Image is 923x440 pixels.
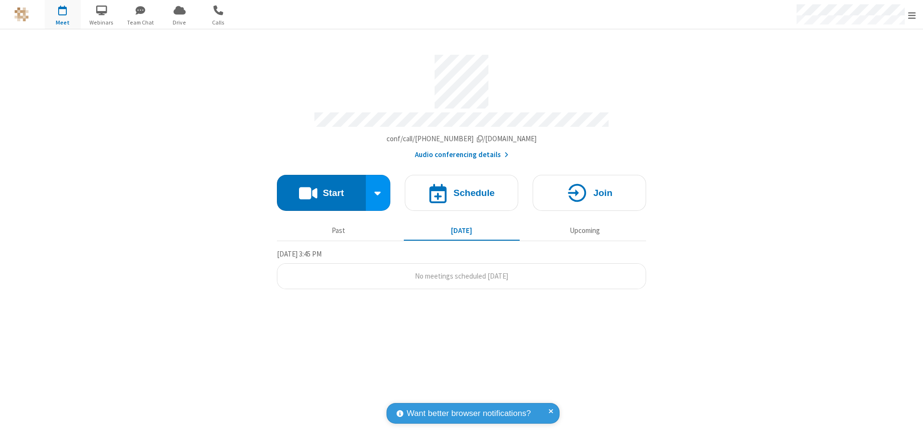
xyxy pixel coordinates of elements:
[84,18,120,27] span: Webinars
[453,188,495,197] h4: Schedule
[277,48,646,160] section: Account details
[366,175,391,211] div: Start conference options
[162,18,198,27] span: Drive
[277,175,366,211] button: Start
[415,271,508,281] span: No meetings scheduled [DATE]
[415,149,509,160] button: Audio conferencing details
[323,188,344,197] h4: Start
[45,18,81,27] span: Meet
[404,221,520,240] button: [DATE]
[387,134,537,143] span: Copy my meeting room link
[123,18,159,27] span: Team Chat
[200,18,237,27] span: Calls
[277,249,322,258] span: [DATE] 3:45 PM
[281,221,397,240] button: Past
[407,407,531,420] span: Want better browser notifications?
[277,248,646,290] section: Today's Meetings
[899,415,916,433] iframe: Chat
[387,134,537,145] button: Copy my meeting room linkCopy my meeting room link
[593,188,612,197] h4: Join
[14,7,29,22] img: QA Selenium DO NOT DELETE OR CHANGE
[405,175,518,211] button: Schedule
[527,221,643,240] button: Upcoming
[533,175,646,211] button: Join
